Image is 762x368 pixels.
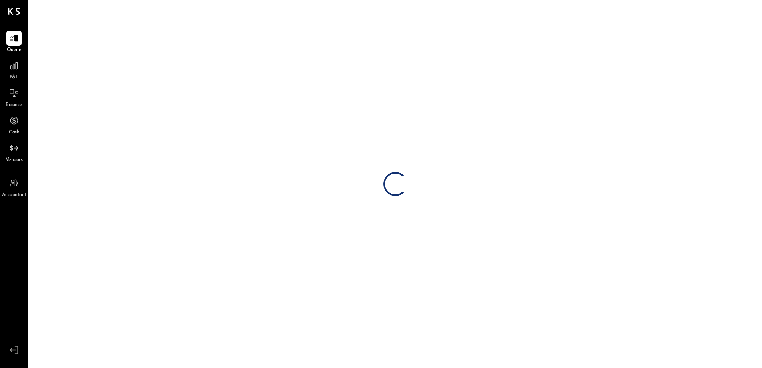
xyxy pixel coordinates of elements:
span: Cash [9,129,19,136]
span: Balance [6,102,22,109]
a: Cash [0,113,27,136]
a: Balance [0,86,27,109]
span: Vendors [6,157,23,164]
a: P&L [0,58,27,81]
a: Accountant [0,176,27,199]
a: Queue [0,31,27,54]
span: Accountant [2,192,26,199]
span: P&L [10,74,19,81]
a: Vendors [0,141,27,164]
span: Queue [7,47,22,54]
